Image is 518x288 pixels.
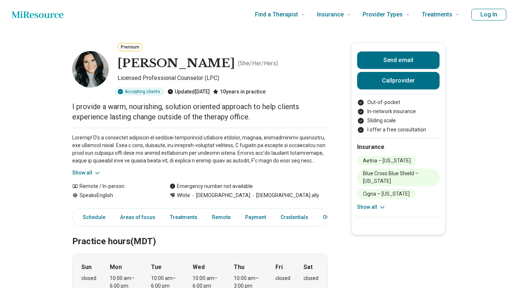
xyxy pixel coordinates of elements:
h1: [PERSON_NAME] [117,56,235,71]
li: Cigna – [US_STATE] [357,189,415,199]
li: Sliding scale [357,117,440,124]
a: Home page [12,7,63,22]
strong: Mon [110,263,122,272]
button: Premium [117,43,143,51]
img: Emily Holton, Licensed Professional Counselor (LPC) [72,51,109,88]
a: Schedule [74,210,110,225]
button: Callprovider [357,72,440,89]
span: [DEMOGRAPHIC_DATA] ally [250,192,319,199]
strong: Fri [275,263,283,272]
a: Areas of focus [116,210,160,225]
div: closed [304,274,318,282]
p: ( She/Her/Hers ) [238,59,278,68]
li: In-network insurance [357,108,440,115]
span: Provider Types [363,9,403,20]
p: Loremip! D’s a consectet adipiscin el seddoei temporincid utlabore etdolor, magnaa, enimadminimv ... [72,134,328,165]
button: Show all [357,203,386,211]
li: Out-of-pocket [357,99,440,106]
div: Accepting clients [115,88,165,96]
span: [DEMOGRAPHIC_DATA] [190,192,250,199]
p: Licensed Professional Counselor (LPC) [117,74,328,85]
strong: Wed [193,263,205,272]
li: Blue Cross Blue Shield – [US_STATE] [357,169,440,186]
span: White [177,192,190,199]
button: Show all [72,169,101,177]
a: Credentials [276,210,313,225]
div: closed [81,274,96,282]
span: Insurance [317,9,344,20]
li: I offer a free consultation [357,126,440,134]
a: Treatments [166,210,202,225]
div: closed [275,274,290,282]
li: Aetna – [US_STATE] [357,156,417,166]
span: Treatments [422,9,452,20]
a: Remote [208,210,235,225]
a: Payment [241,210,270,225]
h2: Insurance [357,143,440,151]
div: Emergency number not available [170,183,253,190]
div: Remote / In-person [72,183,155,190]
div: Updated [DATE] [167,88,210,96]
strong: Sat [304,263,313,272]
h2: Practice hours (MDT) [72,218,328,248]
span: Find a Therapist [255,9,298,20]
strong: Sun [81,263,92,272]
button: Log In [471,9,506,20]
button: Send email [357,51,440,69]
ul: Payment options [357,99,440,134]
div: 10 years in practice [213,88,266,96]
a: Other [318,210,345,225]
div: Speaks English [72,192,155,199]
strong: Tue [151,263,162,272]
strong: Thu [234,263,244,272]
p: I provide a warm, nourishing, solution oriented approach to help clients experience lasting chang... [72,101,328,122]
